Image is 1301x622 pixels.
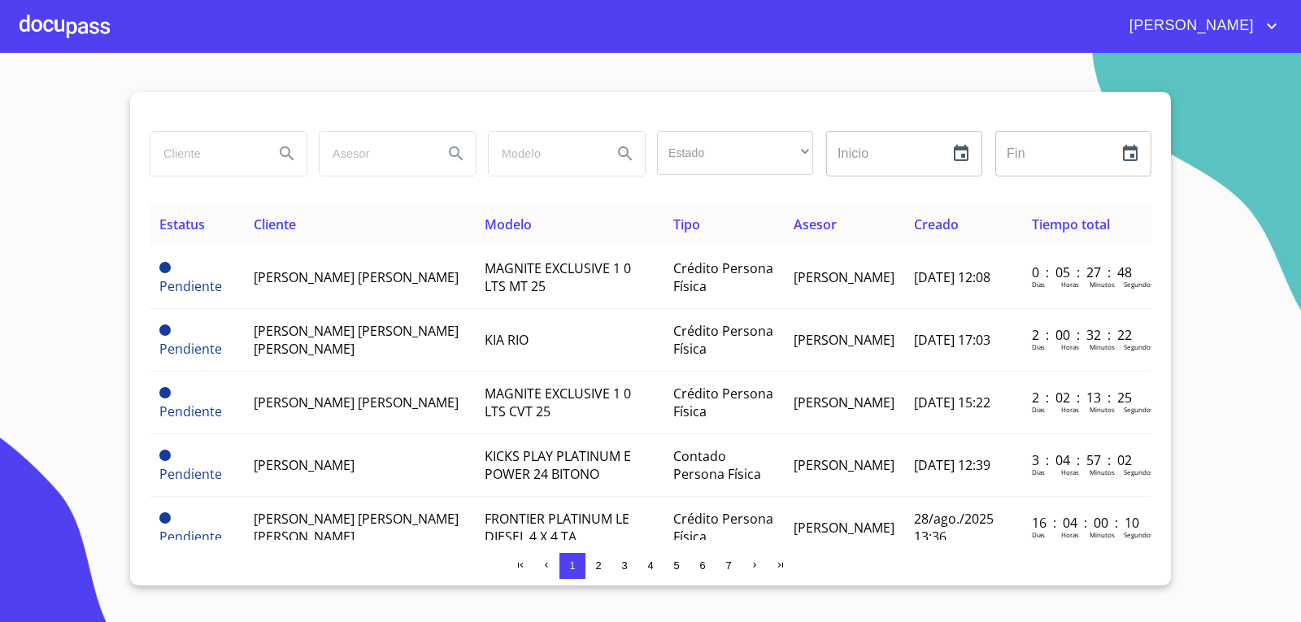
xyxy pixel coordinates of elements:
span: FRONTIER PLATINUM LE DIESEL 4 X 4 TA [485,510,629,546]
span: Crédito Persona Física [673,385,773,420]
span: [PERSON_NAME] [794,268,894,286]
span: 7 [725,559,731,572]
span: Estatus [159,215,205,233]
span: 6 [699,559,705,572]
span: [DATE] 15:22 [914,394,990,411]
span: [PERSON_NAME] [794,331,894,349]
span: Tiempo total [1032,215,1110,233]
button: Search [268,134,307,173]
button: 4 [637,553,664,579]
span: [PERSON_NAME] [254,456,355,474]
p: Minutos [1090,405,1115,414]
span: Crédito Persona Física [673,510,773,546]
span: Pendiente [159,450,171,461]
p: Dias [1032,342,1045,351]
input: search [320,132,430,176]
span: [PERSON_NAME] [PERSON_NAME] [254,268,459,286]
span: Pendiente [159,340,222,358]
span: Crédito Persona Física [673,322,773,358]
p: Horas [1061,280,1079,289]
p: 0 : 05 : 27 : 48 [1032,263,1142,281]
button: 5 [664,553,690,579]
p: Minutos [1090,468,1115,476]
span: Modelo [485,215,532,233]
span: 5 [673,559,679,572]
p: Segundos [1124,280,1154,289]
span: 2 [595,559,601,572]
span: Contado Persona Física [673,447,761,483]
p: Horas [1061,468,1079,476]
span: 28/ago./2025 13:36 [914,510,994,546]
span: Creado [914,215,959,233]
button: Search [437,134,476,173]
span: Pendiente [159,277,222,295]
input: search [150,132,261,176]
p: Dias [1032,280,1045,289]
span: Pendiente [159,262,171,273]
span: KICKS PLAY PLATINUM E POWER 24 BITONO [485,447,631,483]
p: Minutos [1090,342,1115,351]
p: Segundos [1124,530,1154,539]
p: Segundos [1124,342,1154,351]
p: 2 : 00 : 32 : 22 [1032,326,1142,344]
span: Pendiente [159,387,171,398]
span: [PERSON_NAME] [PERSON_NAME] [254,394,459,411]
span: MAGNITE EXCLUSIVE 1 0 LTS CVT 25 [485,385,631,420]
button: Search [606,134,645,173]
span: 1 [569,559,575,572]
button: 6 [690,553,716,579]
span: Pendiente [159,465,222,483]
span: Pendiente [159,528,222,546]
span: Cliente [254,215,296,233]
p: Segundos [1124,468,1154,476]
span: [PERSON_NAME] [PERSON_NAME] [PERSON_NAME] [254,510,459,546]
p: Horas [1061,405,1079,414]
span: [DATE] 12:39 [914,456,990,474]
span: Pendiente [159,402,222,420]
span: Crédito Persona Física [673,259,773,295]
span: [PERSON_NAME] [794,394,894,411]
span: KIA RIO [485,331,529,349]
span: Asesor [794,215,837,233]
p: Dias [1032,530,1045,539]
p: Segundos [1124,405,1154,414]
span: 4 [647,559,653,572]
span: [PERSON_NAME] [794,519,894,537]
span: MAGNITE EXCLUSIVE 1 0 LTS MT 25 [485,259,631,295]
p: Minutos [1090,280,1115,289]
p: Dias [1032,468,1045,476]
button: 7 [716,553,742,579]
p: 2 : 02 : 13 : 25 [1032,389,1142,407]
button: 2 [585,553,611,579]
span: [DATE] 17:03 [914,331,990,349]
p: Minutos [1090,530,1115,539]
span: 3 [621,559,627,572]
button: account of current user [1117,13,1281,39]
div: ​ [657,131,813,175]
p: Dias [1032,405,1045,414]
p: Horas [1061,530,1079,539]
span: Pendiente [159,512,171,524]
span: Pendiente [159,324,171,336]
p: Horas [1061,342,1079,351]
span: [DATE] 12:08 [914,268,990,286]
input: search [489,132,599,176]
button: 1 [559,553,585,579]
button: 3 [611,553,637,579]
span: [PERSON_NAME] [794,456,894,474]
p: 3 : 04 : 57 : 02 [1032,451,1142,469]
p: 16 : 04 : 00 : 10 [1032,514,1142,532]
span: [PERSON_NAME] [1117,13,1262,39]
span: Tipo [673,215,700,233]
span: [PERSON_NAME] [PERSON_NAME] [PERSON_NAME] [254,322,459,358]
